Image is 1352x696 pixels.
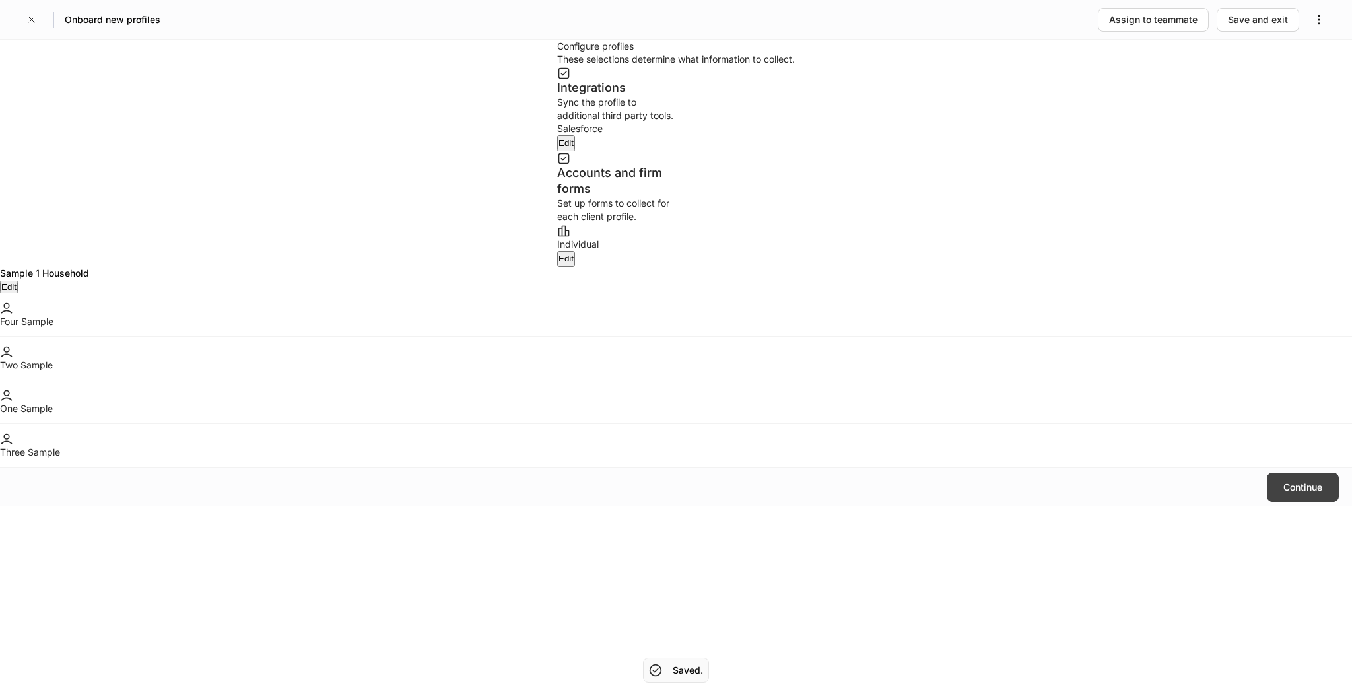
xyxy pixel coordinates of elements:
h5: Saved. [673,664,703,677]
button: Assign to teammate [1098,8,1209,32]
div: Accounts and firm forms [557,165,676,197]
div: Sync the profile to additional third party tools. [557,96,676,122]
button: Continue [1267,473,1339,502]
button: Edit [557,251,575,267]
div: Edit [1,282,17,292]
div: Edit [558,137,574,150]
div: Edit [558,252,574,265]
button: Save and exit [1217,8,1299,32]
div: Individual [557,238,676,251]
div: Configure profiles [557,40,795,53]
h5: Onboard new profiles [65,13,160,26]
div: Continue [1283,481,1322,494]
button: Edit [557,135,575,151]
div: Save and exit [1228,13,1288,26]
div: Integrations [557,80,676,96]
div: Assign to teammate [1109,13,1198,26]
div: Salesforce [557,122,676,135]
div: These selections determine what information to collect. [557,53,795,66]
div: Set up forms to collect for each client profile. [557,197,676,223]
